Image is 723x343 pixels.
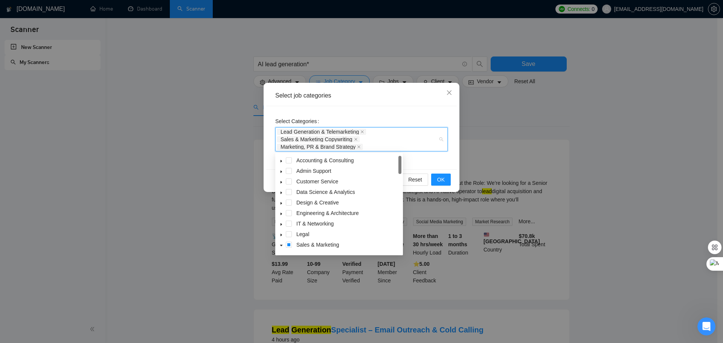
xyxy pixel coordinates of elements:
[296,189,355,195] span: Data Science & Analytics
[120,265,139,280] span: neutral face reaction
[295,188,401,197] span: Data Science & Analytics
[279,223,283,226] span: caret-down
[296,242,339,248] span: Sales & Marketing
[697,317,715,335] iframe: Intercom live chat
[295,240,401,249] span: Sales & Marketing
[279,201,283,205] span: caret-down
[139,265,159,280] span: smiley reaction
[275,115,322,127] label: Select Categories
[275,91,448,100] div: Select job categories
[295,156,401,165] span: Accounting & Consulting
[295,230,401,239] span: Legal
[281,129,359,134] span: Lead Generation & Telemarketing
[295,219,401,228] span: IT & Networking
[279,244,283,247] span: caret-down
[296,168,331,174] span: Admin Support
[357,145,361,149] span: close
[279,170,283,174] span: caret-down
[277,144,363,150] span: Marketing, PR & Brand Strategy
[446,90,452,96] span: close
[279,233,283,237] span: caret-down
[104,265,115,280] span: 😞
[402,174,428,186] button: Reset
[437,175,445,184] span: OK
[431,174,451,186] button: OK
[279,180,283,184] span: caret-down
[296,157,354,163] span: Accounting & Consulting
[279,212,283,216] span: caret-down
[279,191,283,195] span: caret-down
[304,251,401,260] span: Digital Marketing
[241,3,254,17] div: Close
[439,83,459,103] button: Close
[100,265,120,280] span: disappointed reaction
[226,3,241,17] button: Collapse window
[360,130,364,134] span: close
[295,198,401,207] span: Design & Creative
[364,144,366,150] input: Select Categories
[124,265,135,280] span: 😐
[281,137,352,142] span: Sales & Marketing Copywriting
[296,200,339,206] span: Design & Creative
[295,177,401,186] span: Customer Service
[281,144,355,149] span: Marketing, PR & Brand Strategy
[279,159,283,163] span: caret-down
[5,3,19,17] button: go back
[296,210,359,216] span: Engineering & Architecture
[295,209,401,218] span: Engineering & Architecture
[143,265,154,280] span: 😃
[9,258,250,266] div: Did this answer your question?
[408,175,422,184] span: Reset
[277,129,366,135] span: Lead Generation & Telemarketing
[277,136,360,142] span: Sales & Marketing Copywriting
[295,166,401,175] span: Admin Support
[296,221,334,227] span: IT & Networking
[99,290,160,296] a: Open in help center
[354,137,358,141] span: close
[296,231,309,237] span: Legal
[296,178,338,184] span: Customer Service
